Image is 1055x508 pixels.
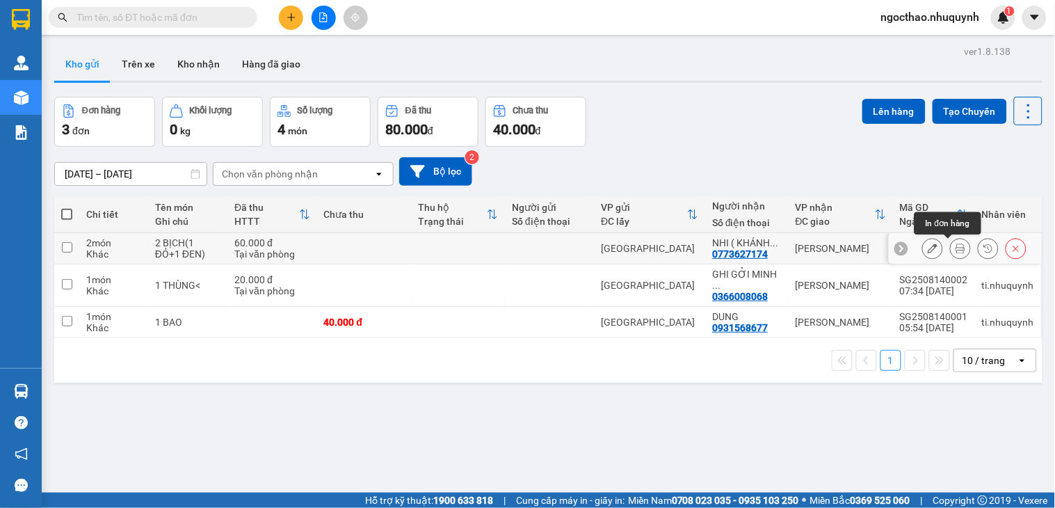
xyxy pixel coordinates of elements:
div: Chi tiết [86,209,141,220]
div: GHI GỞI MINH MẠNH(KHÁNH NHƠN) [712,269,782,291]
button: Lên hàng [862,99,926,124]
th: Toggle SortBy [893,196,975,233]
div: [PERSON_NAME] [796,317,886,328]
button: Khối lượng0kg [162,97,263,147]
span: 40.000 [493,121,535,138]
button: Kho gửi [54,47,111,81]
p: VP [GEOGRAPHIC_DATA]: [6,50,203,84]
div: Số lượng [298,106,333,116]
div: ĐC lấy [602,216,688,227]
span: Miền Bắc [810,493,910,508]
div: ĐC giao [796,216,875,227]
div: Tại văn phòng [234,248,309,260]
div: NHI ( KHÁNH NHƠN ) [712,237,782,248]
div: ver 1.8.138 [965,44,1011,59]
span: đ [535,125,541,136]
img: warehouse-icon [14,56,29,70]
span: ngocthao.nhuquynh [870,8,991,26]
div: 1 món [86,274,141,285]
div: Số điện thoại [712,217,782,228]
div: SG2508140002 [900,274,968,285]
span: món [288,125,307,136]
div: 1 món [86,311,141,322]
span: 4 [277,121,285,138]
button: Kho nhận [166,47,231,81]
strong: 342 [PERSON_NAME], P1, Q10, TP.HCM - 0931 556 979 [6,52,202,84]
img: warehouse-icon [14,384,29,399]
strong: Khu K1, [PERSON_NAME] [PERSON_NAME], [PERSON_NAME][GEOGRAPHIC_DATA], [GEOGRAPHIC_DATA]PRTC - 0931... [6,88,198,141]
div: VP nhận [796,202,875,213]
span: đơn [72,125,90,136]
div: 2 món [86,237,141,248]
sup: 2 [465,150,479,164]
span: copyright [978,495,988,505]
strong: 0369 525 060 [851,495,910,506]
strong: 1900 633 818 [433,495,493,506]
button: Đã thu80.000đ [378,97,478,147]
div: [PERSON_NAME] [796,243,886,254]
img: solution-icon [14,125,29,140]
strong: 0708 023 035 - 0935 103 250 [672,495,799,506]
div: Chưa thu [324,209,404,220]
div: [GEOGRAPHIC_DATA] [602,317,699,328]
button: Tạo Chuyến [933,99,1007,124]
span: caret-down [1029,11,1041,24]
div: Tại văn phòng [234,285,309,296]
span: file-add [319,13,328,22]
span: Miền Nam [628,493,799,508]
div: Khác [86,248,141,260]
img: icon-new-feature [997,11,1010,24]
button: plus [279,6,303,30]
div: VP gửi [602,202,688,213]
div: [GEOGRAPHIC_DATA] [602,280,699,291]
div: In đơn hàng [915,212,981,235]
div: 2 BỊCH(1 ĐỎ+1 ĐEN) [155,237,220,260]
div: Đơn hàng [82,106,120,116]
input: Select a date range. [55,163,207,185]
div: [PERSON_NAME] [796,280,886,291]
span: 1 [1007,6,1012,16]
div: Sửa đơn hàng [922,238,943,259]
span: kg [180,125,191,136]
input: Tìm tên, số ĐT hoặc mã đơn [76,10,241,25]
span: 3 [62,121,70,138]
button: Hàng đã giao [231,47,312,81]
div: Đã thu [234,202,298,213]
span: | [504,493,506,508]
div: Ngày ĐH [900,216,957,227]
div: Mã GD [900,202,957,213]
svg: open [1017,355,1028,366]
span: 0 [170,121,177,138]
img: warehouse-icon [14,90,29,105]
span: plus [287,13,296,22]
th: Toggle SortBy [227,196,316,233]
sup: 1 [1005,6,1015,16]
span: message [15,479,28,492]
span: ... [712,280,720,291]
div: 07:34 [DATE] [900,285,968,296]
img: logo-vxr [12,9,30,30]
span: đ [428,125,433,136]
span: notification [15,447,28,461]
div: Chưa thu [513,106,549,116]
span: Hỗ trợ kỹ thuật: [365,493,493,508]
div: Khối lượng [190,106,232,116]
button: Đơn hàng3đơn [54,97,155,147]
div: 0366008068 [712,291,768,302]
div: Người gửi [512,202,587,213]
div: Trạng thái [418,216,487,227]
div: Nhân viên [982,209,1034,220]
button: Bộ lọc [399,157,472,186]
div: Người nhận [712,200,782,212]
div: 05:54 [DATE] [900,322,968,333]
span: ... [770,237,778,248]
div: 0931568677 [712,322,768,333]
div: Tên món [155,202,220,213]
span: search [58,13,67,22]
div: Đã thu [405,106,431,116]
div: Ghi chú [155,216,220,227]
button: caret-down [1022,6,1047,30]
div: 20.000 đ [234,274,309,285]
div: ti.nhuquynh [982,280,1034,291]
div: 1 BAO [155,317,220,328]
